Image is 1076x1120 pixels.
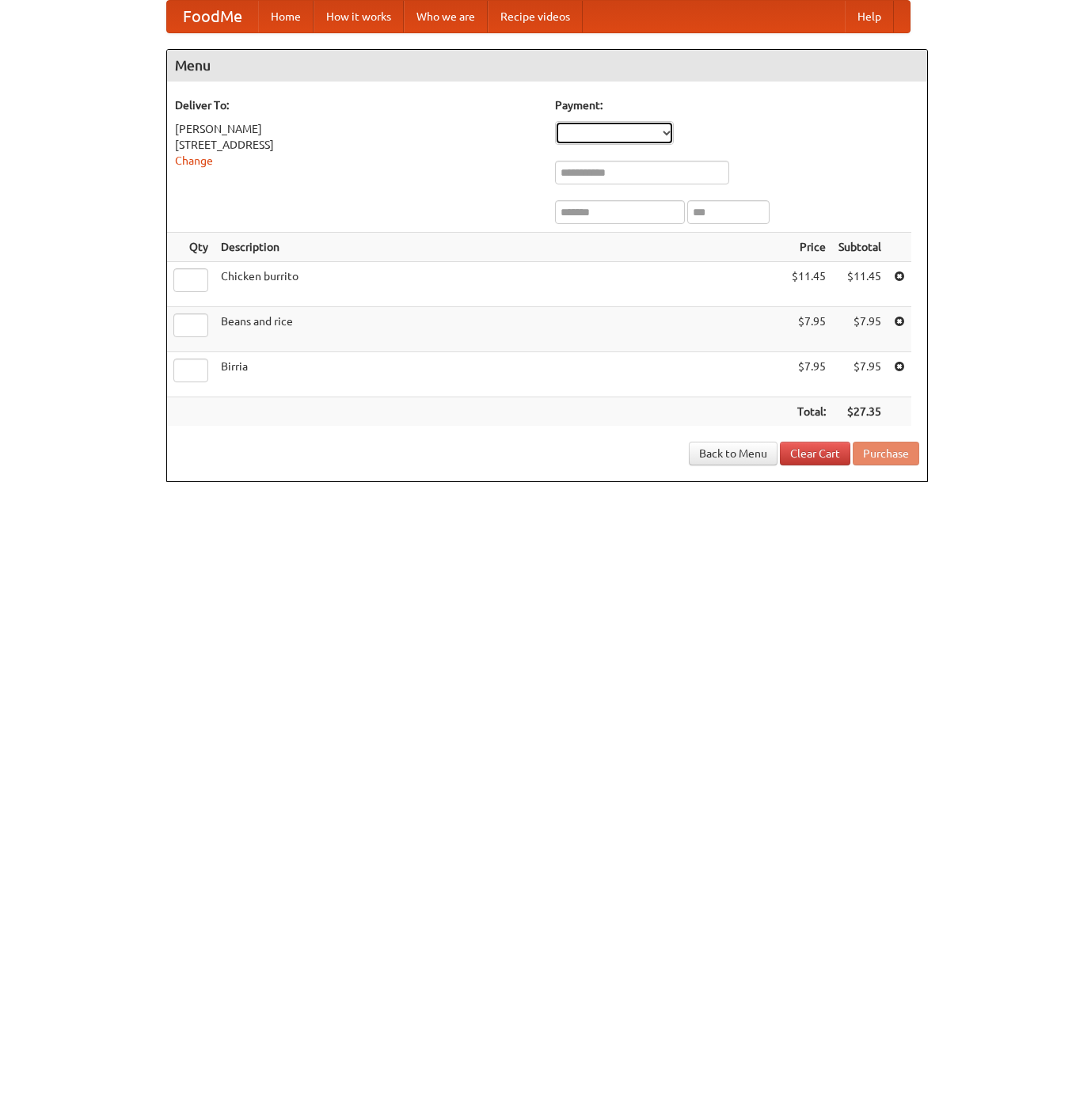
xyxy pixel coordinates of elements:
td: Chicken burrito [215,262,785,307]
td: $7.95 [832,307,888,352]
th: Price [785,233,832,262]
td: $11.45 [785,262,832,307]
a: Clear Cart [780,442,850,465]
a: Help [845,1,894,32]
a: Home [258,1,314,32]
h5: Deliver To: [175,97,539,113]
td: Beans and rice [215,307,785,352]
th: Qty [167,233,215,262]
th: Subtotal [832,233,888,262]
a: Who we are [404,1,488,32]
th: Total: [785,397,832,427]
div: [STREET_ADDRESS] [175,137,539,153]
td: Birria [215,352,785,397]
td: $7.95 [785,307,832,352]
td: $11.45 [832,262,888,307]
a: How it works [314,1,404,32]
td: $7.95 [785,352,832,397]
div: [PERSON_NAME] [175,121,539,137]
button: Purchase [853,442,919,465]
th: Description [215,233,785,262]
a: Back to Menu [689,442,778,465]
a: FoodMe [167,1,258,32]
th: $27.35 [832,397,888,427]
h4: Menu [167,50,927,82]
h5: Payment: [555,97,919,113]
a: Change [175,154,213,167]
a: Recipe videos [488,1,583,32]
td: $7.95 [832,352,888,397]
